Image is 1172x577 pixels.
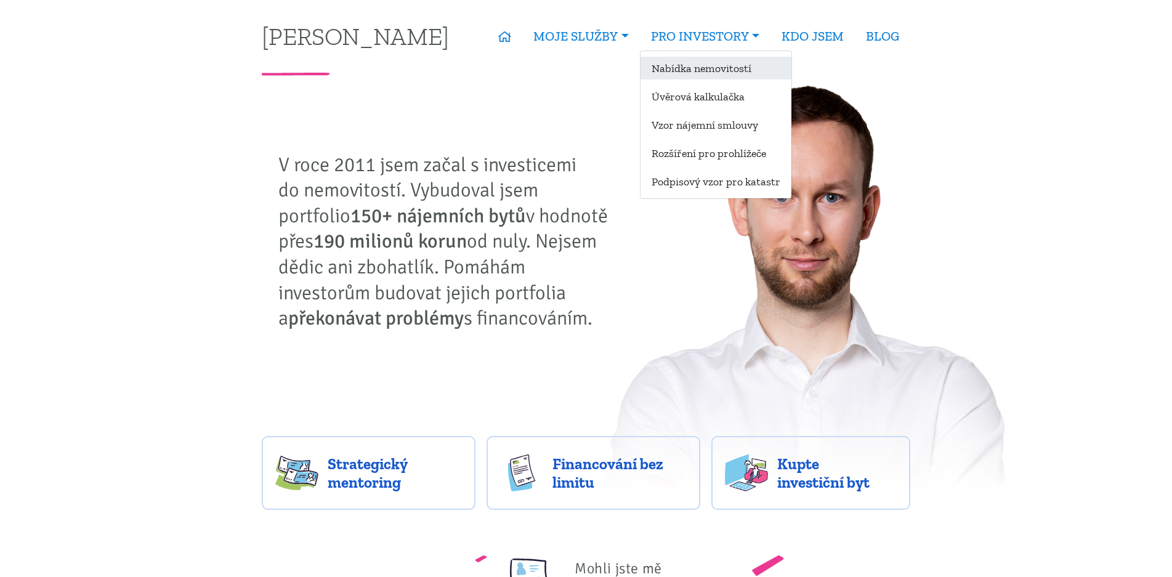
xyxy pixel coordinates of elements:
[275,454,318,491] img: strategy
[641,85,791,108] a: Úvěrová kalkulačka
[711,436,910,510] a: Kupte investiční byt
[552,454,687,491] span: Financování bez limitu
[777,454,897,491] span: Kupte investiční byt
[350,204,526,228] strong: 150+ nájemních bytů
[770,22,855,50] a: KDO JSEM
[313,229,467,253] strong: 190 milionů korun
[641,142,791,164] a: Rozšíření pro prohlížeče
[328,454,462,491] span: Strategický mentoring
[855,22,910,50] a: BLOG
[725,454,768,491] img: flats
[640,22,770,50] a: PRO INVESTORY
[500,454,543,491] img: finance
[262,24,449,48] a: [PERSON_NAME]
[641,170,791,193] a: Podpisový vzor pro katastr
[641,113,791,136] a: Vzor nájemní smlouvy
[522,22,639,50] a: MOJE SLUŽBY
[262,436,475,510] a: Strategický mentoring
[288,306,464,330] strong: překonávat problémy
[487,436,700,510] a: Financování bez limitu
[641,57,791,79] a: Nabídka nemovitostí
[278,152,617,331] p: V roce 2011 jsem začal s investicemi do nemovitostí. Vybudoval jsem portfolio v hodnotě přes od n...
